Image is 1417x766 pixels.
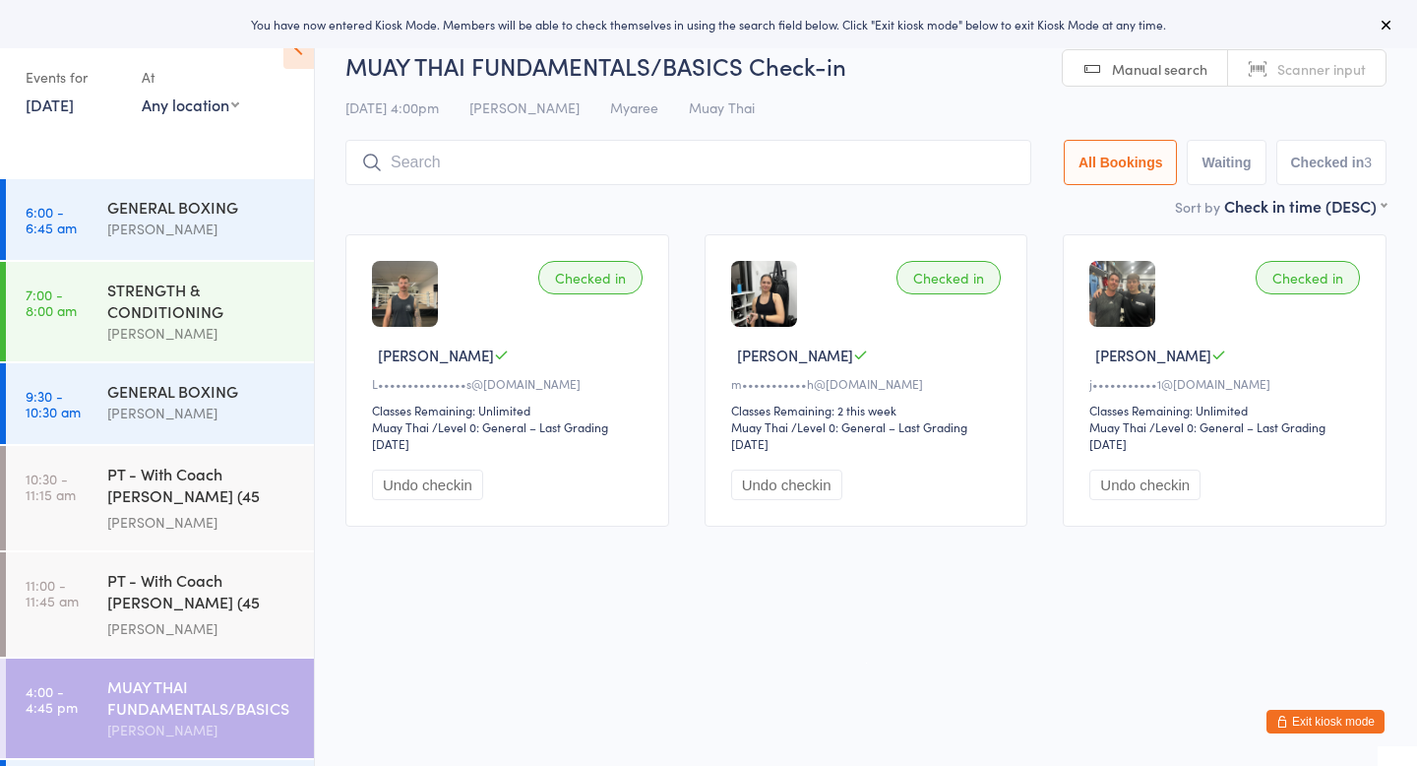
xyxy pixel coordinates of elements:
div: STRENGTH & CONDITIONING [107,279,297,322]
time: 6:00 - 6:45 am [26,204,77,235]
div: GENERAL BOXING [107,380,297,402]
a: 9:30 -10:30 amGENERAL BOXING[PERSON_NAME] [6,363,314,444]
span: [PERSON_NAME] [469,97,580,117]
span: Scanner input [1277,59,1366,79]
div: [PERSON_NAME] [107,322,297,345]
a: 11:00 -11:45 amPT - With Coach [PERSON_NAME] (45 minutes)[PERSON_NAME] [6,552,314,657]
div: Muay Thai [731,418,788,435]
div: Checked in [538,261,643,294]
div: Classes Remaining: Unlimited [372,402,648,418]
button: Undo checkin [1089,470,1201,500]
a: 6:00 -6:45 amGENERAL BOXING[PERSON_NAME] [6,179,314,260]
button: Undo checkin [731,470,842,500]
label: Sort by [1175,197,1220,217]
div: Checked in [1256,261,1360,294]
time: 4:00 - 4:45 pm [26,683,78,715]
time: 10:30 - 11:15 am [26,471,76,502]
div: 3 [1364,155,1372,170]
span: [PERSON_NAME] [737,345,853,365]
time: 9:30 - 10:30 am [26,388,81,419]
span: [DATE] 4:00pm [345,97,439,117]
div: Classes Remaining: Unlimited [1089,402,1366,418]
div: [PERSON_NAME] [107,218,297,240]
button: Waiting [1187,140,1265,185]
div: Any location [142,94,239,115]
div: PT - With Coach [PERSON_NAME] (45 minutes) [107,463,297,511]
div: Muay Thai [372,418,429,435]
div: You have now entered Kiosk Mode. Members will be able to check themselves in using the search fie... [31,16,1386,32]
a: 10:30 -11:15 amPT - With Coach [PERSON_NAME] (45 minutes)[PERSON_NAME] [6,446,314,550]
div: At [142,61,239,94]
div: Check in time (DESC) [1224,195,1386,217]
button: All Bookings [1064,140,1178,185]
img: image1737077154.png [372,261,438,327]
div: GENERAL BOXING [107,196,297,218]
div: [PERSON_NAME] [107,402,297,424]
span: Manual search [1112,59,1207,79]
div: [PERSON_NAME] [107,719,297,741]
a: [DATE] [26,94,74,115]
div: MUAY THAI FUNDAMENTALS/BASICS [107,675,297,719]
span: Myaree [610,97,658,117]
span: [PERSON_NAME] [1095,345,1211,365]
img: image1754291126.png [1089,261,1155,327]
a: 4:00 -4:45 pmMUAY THAI FUNDAMENTALS/BASICS[PERSON_NAME] [6,659,314,758]
button: Exit kiosk mode [1266,710,1385,734]
div: [PERSON_NAME] [107,511,297,534]
a: 7:00 -8:00 amSTRENGTH & CONDITIONING[PERSON_NAME] [6,262,314,361]
span: / Level 0: General – Last Grading [DATE] [1089,418,1325,452]
div: [PERSON_NAME] [107,617,297,640]
div: Events for [26,61,122,94]
div: PT - With Coach [PERSON_NAME] (45 minutes) [107,569,297,617]
span: / Level 0: General – Last Grading [DATE] [372,418,608,452]
span: / Level 0: General – Last Grading [DATE] [731,418,967,452]
time: 7:00 - 8:00 am [26,287,77,318]
button: Checked in3 [1276,140,1387,185]
img: image1750671263.png [731,261,797,327]
div: m•••••••••••h@[DOMAIN_NAME] [731,375,1008,392]
div: Classes Remaining: 2 this week [731,402,1008,418]
div: Muay Thai [1089,418,1146,435]
div: Checked in [896,261,1001,294]
input: Search [345,140,1031,185]
div: j•••••••••••1@[DOMAIN_NAME] [1089,375,1366,392]
time: 11:00 - 11:45 am [26,577,79,608]
button: Undo checkin [372,470,483,500]
span: Muay Thai [689,97,755,117]
h2: MUAY THAI FUNDAMENTALS/BASICS Check-in [345,49,1386,82]
span: [PERSON_NAME] [378,345,494,365]
div: L•••••••••••••••s@[DOMAIN_NAME] [372,375,648,392]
